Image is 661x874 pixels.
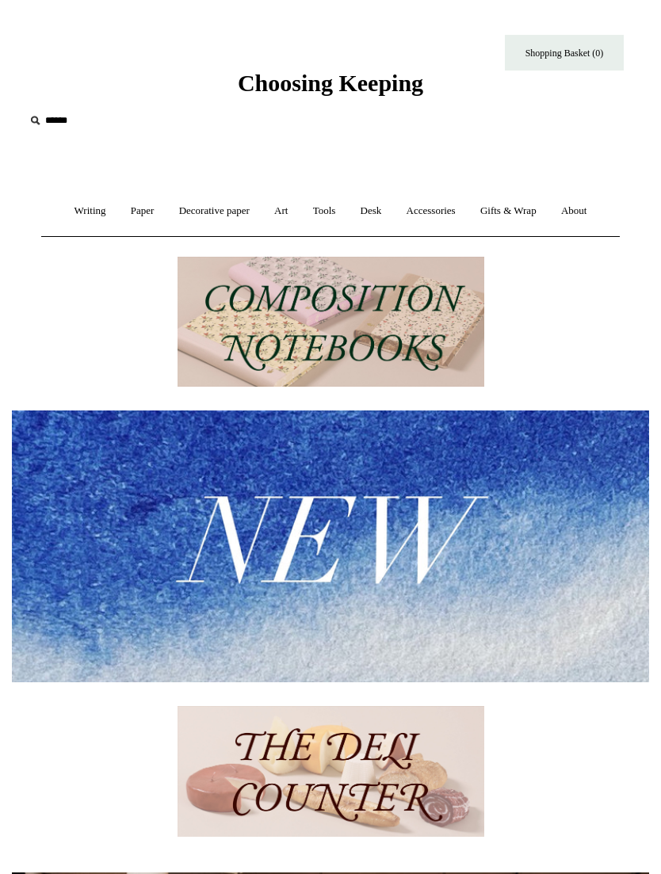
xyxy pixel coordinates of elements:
a: Tools [302,190,347,232]
a: Choosing Keeping [238,82,423,94]
a: Accessories [395,190,467,232]
a: Shopping Basket (0) [505,35,624,71]
a: Paper [120,190,166,232]
img: 202302 Composition ledgers.jpg__PID:69722ee6-fa44-49dd-a067-31375e5d54ec [178,257,484,387]
a: Gifts & Wrap [469,190,548,232]
a: About [550,190,598,232]
img: New.jpg__PID:f73bdf93-380a-4a35-bcfe-7823039498e1 [12,410,649,681]
a: Decorative paper [168,190,261,232]
a: Art [263,190,299,232]
img: The Deli Counter [178,706,484,837]
a: Writing [63,190,117,232]
a: Desk [350,190,393,232]
span: Choosing Keeping [238,70,423,96]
